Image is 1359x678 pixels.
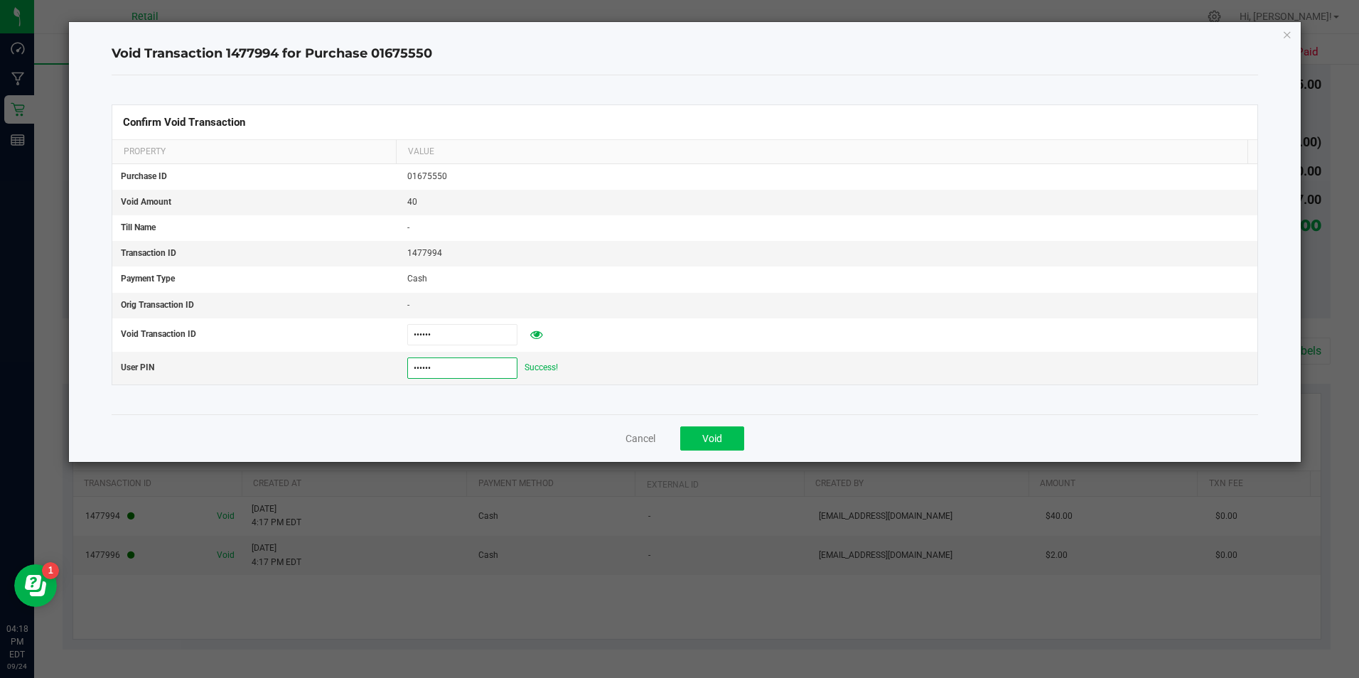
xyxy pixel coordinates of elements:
[121,300,194,310] span: Orig Transaction ID
[702,433,722,444] span: Void
[407,222,409,232] span: -
[121,248,176,258] span: Transaction ID
[1282,26,1292,43] button: Close
[123,116,245,129] span: Confirm Void Transaction
[625,431,655,446] button: Cancel
[121,197,171,207] span: Void Amount
[407,197,417,207] span: 40
[407,357,517,379] input: Approval PIN
[407,324,517,345] input: Void Txn ID
[112,45,1257,63] h4: Void Transaction 1477994 for Purchase 01675550
[121,274,175,284] span: Payment Type
[680,426,744,451] button: Void
[42,562,59,579] iframe: Resource center unread badge
[121,329,196,339] span: Void Transaction ID
[14,564,57,607] iframe: Resource center
[407,274,427,284] span: Cash
[121,222,156,232] span: Till Name
[124,146,166,156] span: Property
[407,171,447,181] span: 01675550
[121,362,154,372] span: User PIN
[525,362,558,372] span: Success!
[407,248,442,258] span: 1477994
[408,146,434,156] span: Value
[121,171,167,181] span: Purchase ID
[407,300,409,310] span: -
